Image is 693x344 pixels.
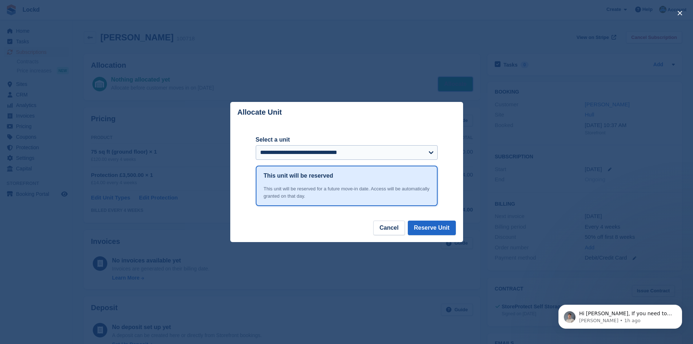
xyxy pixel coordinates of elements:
button: Reserve Unit [408,221,456,235]
h1: This unit will be reserved [264,171,333,180]
label: Select a unit [256,135,438,144]
iframe: Intercom notifications message [547,289,693,340]
button: close [674,7,686,19]
p: Allocate Unit [238,108,282,116]
button: Cancel [373,221,405,235]
div: This unit will be reserved for a future move-in date. Access will be automatically granted on tha... [264,185,430,199]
